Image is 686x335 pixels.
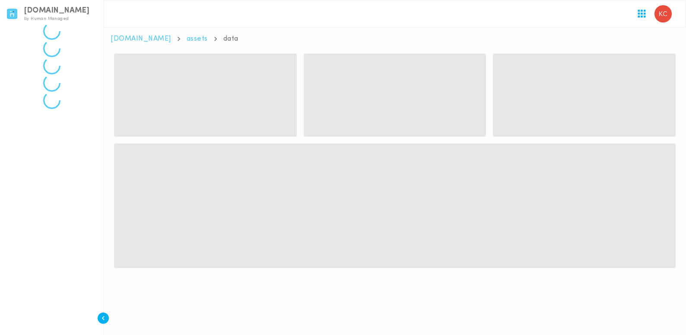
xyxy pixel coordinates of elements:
img: invicta.io [7,9,17,19]
p: data [223,35,238,43]
span: by Human Managed [24,16,69,21]
h6: [DOMAIN_NAME] [24,8,90,14]
a: assets [187,35,208,42]
button: User [651,2,675,26]
img: Kristofferson Campilan [654,5,672,22]
nav: breadcrumb [111,35,679,43]
a: [DOMAIN_NAME] [111,35,171,42]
